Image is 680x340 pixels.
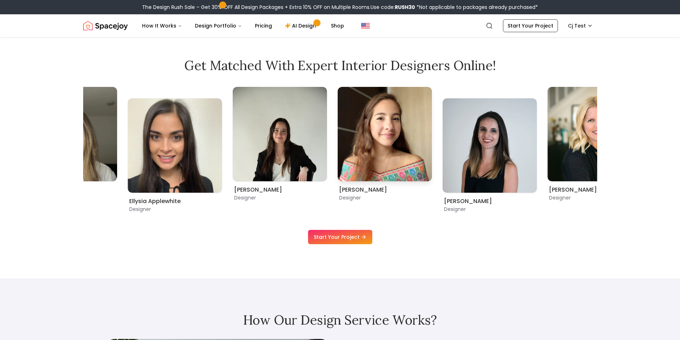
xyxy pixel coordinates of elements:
h2: How Our Design Service Works? [83,313,597,327]
p: Designer [129,206,221,213]
p: Designer [549,194,640,201]
h6: [PERSON_NAME] [339,186,430,194]
img: Spacejoy Logo [83,19,128,33]
button: How It Works [136,19,188,33]
a: AI Design [279,19,324,33]
p: Designer [444,206,535,213]
h2: Get Matched with Expert Interior Designers Online! [83,58,597,73]
img: Angela Amore [443,98,537,193]
a: Start Your Project [308,230,372,244]
span: *Not applicable to packages already purchased* [415,4,538,11]
a: Spacejoy [83,19,128,33]
h6: Ellysia Applewhite [129,197,221,206]
button: Cj Test [564,19,597,32]
nav: Global [83,14,597,37]
div: 8 / 9 [128,87,222,213]
h6: [PERSON_NAME] [234,186,326,194]
h6: [PERSON_NAME] [549,186,640,194]
div: The Design Rush Sale – Get 30% OFF All Design Packages + Extra 10% OFF on Multiple Rooms. [142,4,538,11]
img: United States [361,21,370,30]
div: 9 / 9 [233,87,327,190]
b: RUSH30 [395,4,415,11]
nav: Main [136,19,350,33]
img: Ellysia Applewhite [128,98,222,193]
div: Carousel [83,87,597,213]
h6: [PERSON_NAME] [444,197,535,206]
p: Designer [339,194,430,201]
a: Start Your Project [503,19,558,32]
img: Tina Martidelcampo [548,87,642,181]
a: Pricing [249,19,278,33]
span: Use code: [371,4,415,11]
div: 1 / 9 [338,87,432,190]
a: Shop [325,19,350,33]
p: Designer [234,194,326,201]
img: Maria Castillero [338,87,432,181]
img: Grazia Decanini [233,87,327,181]
div: 3 / 9 [548,87,642,190]
div: 2 / 9 [443,87,537,213]
button: Design Portfolio [189,19,248,33]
